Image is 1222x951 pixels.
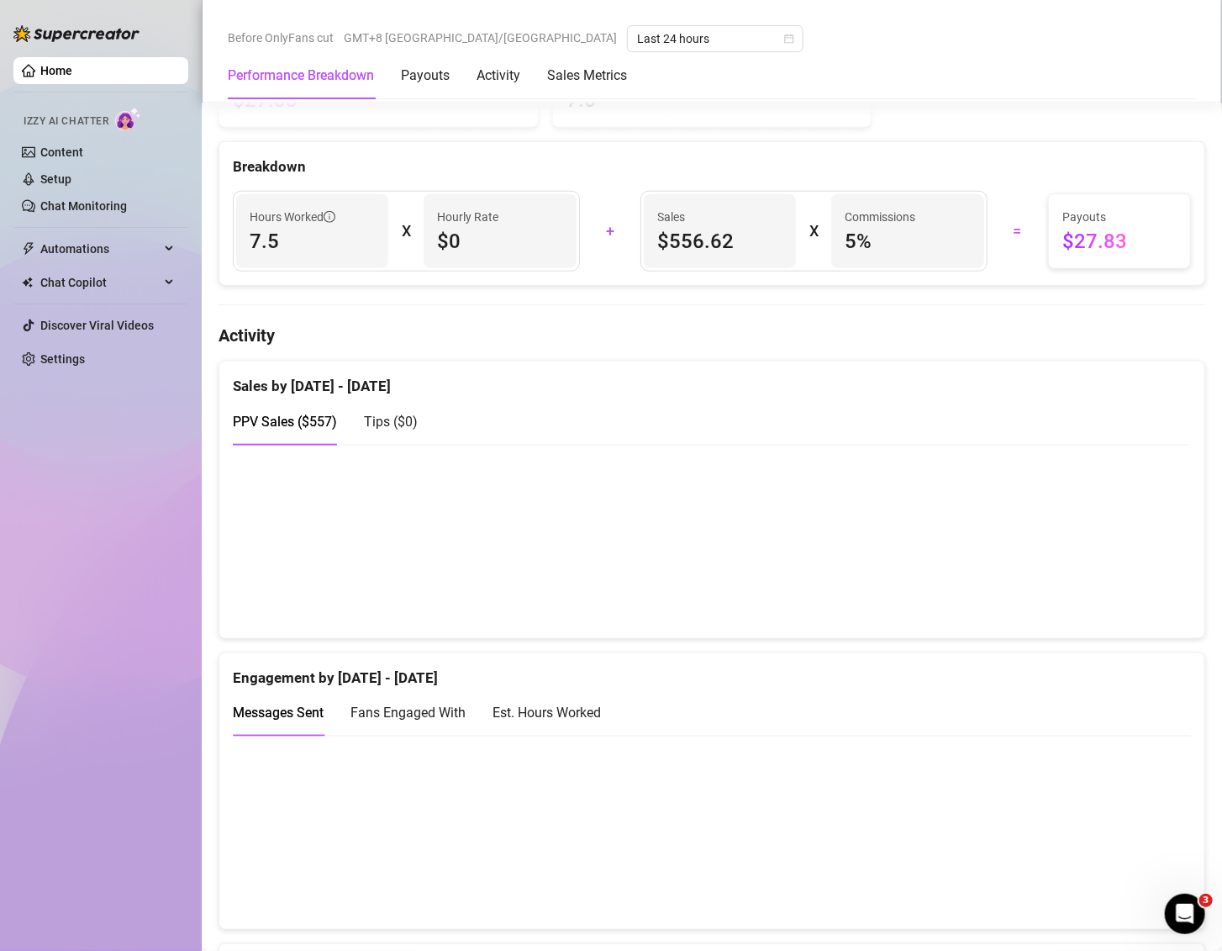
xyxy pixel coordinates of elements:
[219,324,1205,347] h4: Activity
[22,242,35,256] span: thunderbolt
[784,34,794,44] span: calendar
[547,66,627,86] div: Sales Metrics
[40,172,71,186] a: Setup
[437,228,562,255] span: $0
[24,114,108,129] span: Izzy AI Chatter
[845,228,970,255] span: 5 %
[477,66,520,86] div: Activity
[250,208,335,226] span: Hours Worked
[115,107,141,131] img: AI Chatter
[637,26,793,51] span: Last 24 hours
[344,25,617,50] span: GMT+8 [GEOGRAPHIC_DATA]/[GEOGRAPHIC_DATA]
[845,208,915,226] article: Commissions
[22,277,33,288] img: Chat Copilot
[437,208,498,226] article: Hourly Rate
[233,156,1191,178] div: Breakdown
[40,352,85,366] a: Settings
[250,228,375,255] span: 7.5
[233,705,324,721] span: Messages Sent
[40,199,127,213] a: Chat Monitoring
[350,705,466,721] span: Fans Engaged With
[40,269,160,296] span: Chat Copilot
[13,25,140,42] img: logo-BBDzfeDw.svg
[233,653,1191,689] div: Engagement by [DATE] - [DATE]
[1199,894,1213,907] span: 3
[657,228,782,255] span: $556.62
[233,414,337,430] span: PPV Sales ( $557 )
[1062,228,1177,255] span: $27.83
[40,64,72,77] a: Home
[233,362,1191,398] div: Sales by [DATE] - [DATE]
[1062,208,1177,226] span: Payouts
[590,218,631,245] div: +
[228,25,334,50] span: Before OnlyFans cut
[40,319,154,332] a: Discover Viral Videos
[402,218,410,245] div: X
[324,211,335,223] span: info-circle
[401,66,450,86] div: Payouts
[40,145,83,159] a: Content
[364,414,418,430] span: Tips ( $0 )
[40,235,160,262] span: Automations
[998,218,1039,245] div: =
[657,208,782,226] span: Sales
[492,702,601,723] div: Est. Hours Worked
[1165,894,1205,934] iframe: Intercom live chat
[809,218,818,245] div: X
[228,66,374,86] div: Performance Breakdown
